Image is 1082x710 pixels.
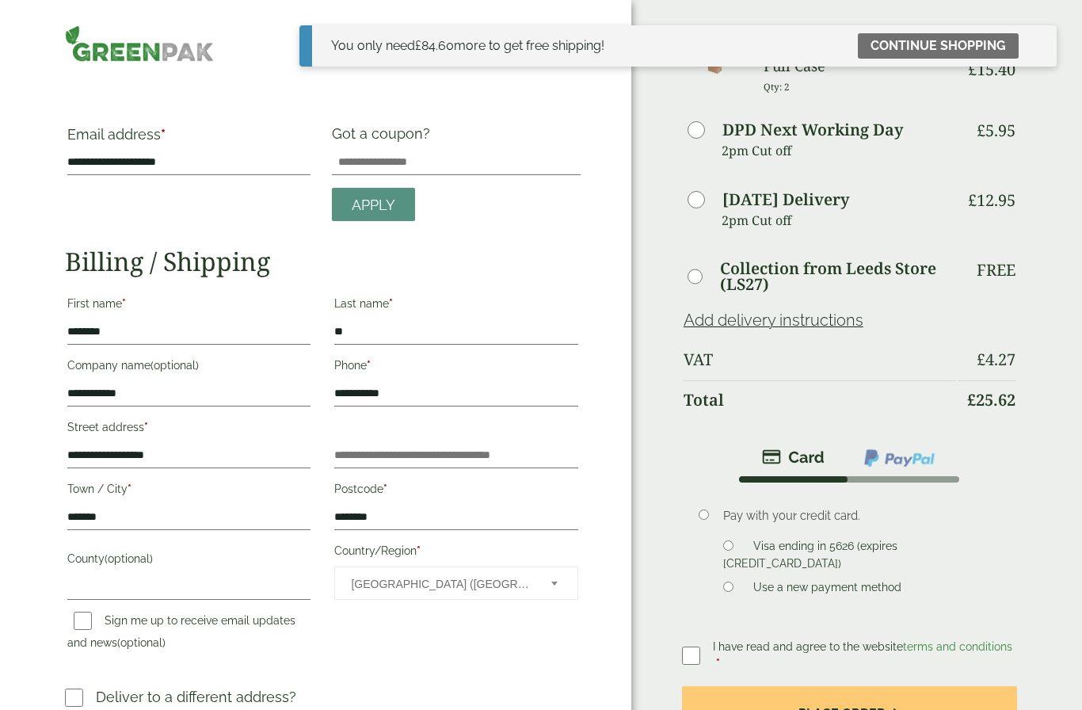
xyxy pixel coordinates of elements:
th: VAT [684,341,956,379]
bdi: 5.95 [977,120,1015,141]
label: Sign me up to receive email updates and news [67,614,295,654]
p: Pay with your credit card. [723,507,993,525]
span: Country/Region [334,567,577,600]
abbr: required [383,483,387,495]
abbr: required [128,483,131,495]
p: 2pm Cut off [722,139,956,162]
a: Continue shopping [858,33,1019,59]
abbr: required [716,657,720,670]
img: stripe.png [762,448,825,467]
span: (optional) [105,552,153,565]
label: County [67,548,311,574]
input: Sign me up to receive email updates and news(optional) [74,612,92,630]
label: Visa ending in 5626 (expires [CREDIT_CARD_DATA]) [723,540,897,574]
label: Use a new payment method [747,581,908,598]
a: Add delivery instructions [684,311,863,330]
bdi: 4.27 [977,349,1015,370]
abbr: required [367,359,371,372]
label: Phone [334,354,577,381]
img: GreenPak Supplies [65,25,214,62]
span: 84.60 [415,38,454,53]
a: terms and conditions [903,640,1012,653]
span: (optional) [117,636,166,649]
p: Deliver to a different address? [96,686,296,708]
h2: Billing / Shipping [65,246,581,277]
abbr: required [144,421,148,433]
bdi: 12.95 [968,189,1015,211]
abbr: required [161,126,166,143]
span: £ [977,349,985,370]
label: First name [67,292,311,319]
label: Company name [67,354,311,381]
p: Free [977,261,1015,280]
label: Town / City [67,478,311,505]
a: Apply [332,188,415,222]
p: 2pm Cut off [722,208,956,232]
span: £ [967,389,976,410]
span: Apply [352,197,395,214]
img: ppcp-gateway.png [863,448,936,468]
span: £ [415,38,421,53]
span: £ [968,189,977,211]
label: Last name [334,292,577,319]
span: I have read and agree to the website [713,640,1012,653]
span: (optional) [150,359,199,372]
th: Total [684,380,956,419]
label: Collection from Leeds Store (LS27) [720,261,956,292]
label: [DATE] Delivery [722,192,849,208]
div: You only need more to get free shipping! [331,36,604,55]
small: Qty: 2 [764,81,790,93]
label: Postcode [334,478,577,505]
label: DPD Next Working Day [722,122,903,138]
span: £ [977,120,985,141]
label: Email address [67,128,311,150]
label: Country/Region [334,540,577,567]
abbr: required [389,297,393,310]
abbr: required [122,297,126,310]
span: United Kingdom (UK) [351,567,529,601]
label: Street address [67,416,311,443]
bdi: 25.62 [967,389,1015,410]
abbr: required [417,544,421,557]
label: Got a coupon? [332,125,436,150]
